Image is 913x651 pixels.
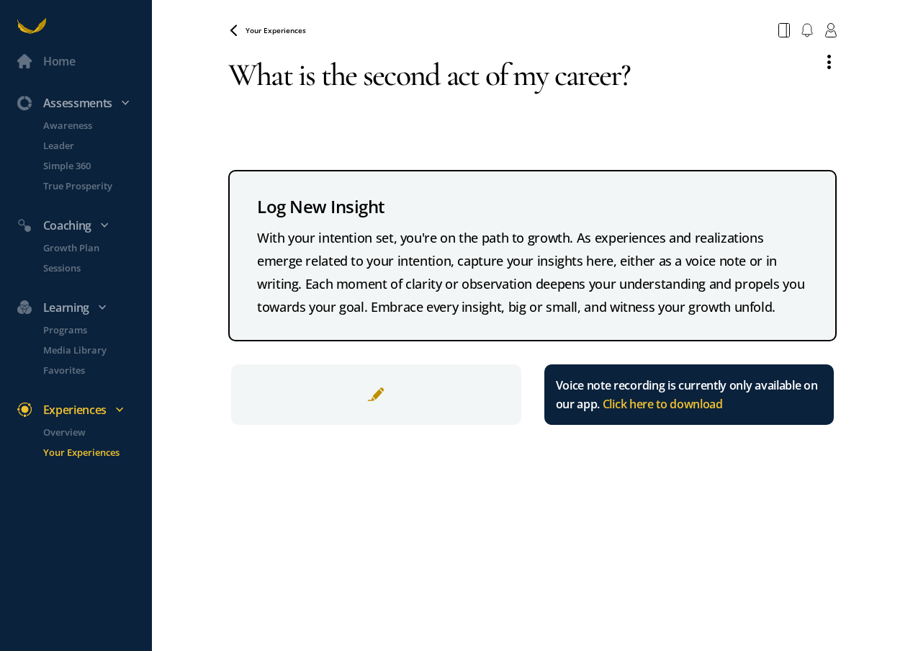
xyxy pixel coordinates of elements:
[26,138,152,153] a: Leader
[26,445,152,459] a: Your Experiences
[43,158,149,173] p: Simple 360
[26,241,152,255] a: Growth Plan
[43,118,149,133] p: Awareness
[43,343,149,357] p: Media Library
[9,216,158,235] div: Coaching
[43,138,149,153] p: Leader
[9,298,158,317] div: Learning
[43,323,149,337] p: Programs
[603,396,723,412] span: Click here to download
[43,363,149,377] p: Favorites
[43,261,149,275] p: Sessions
[9,400,158,419] div: Experiences
[246,25,306,35] span: Your Experiences
[26,179,152,193] a: True Prosperity
[43,445,149,459] p: Your Experiences
[43,179,149,193] p: True Prosperity
[9,94,158,112] div: Assessments
[26,343,152,357] a: Media Library
[257,226,808,318] div: With your intention set, you're on the path to growth. As experiences and realizations emerge rel...
[26,261,152,275] a: Sessions
[43,425,149,439] p: Overview
[26,323,152,337] a: Programs
[556,376,823,413] div: Voice note recording is currently only available on our app.
[26,425,152,439] a: Overview
[228,43,811,147] textarea: What is the second act of my career?
[26,363,152,377] a: Favorites
[26,118,152,133] a: Awareness
[26,158,152,173] a: Simple 360
[257,193,808,220] div: Log New Insight
[43,241,149,255] p: Growth Plan
[43,52,76,71] div: Home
